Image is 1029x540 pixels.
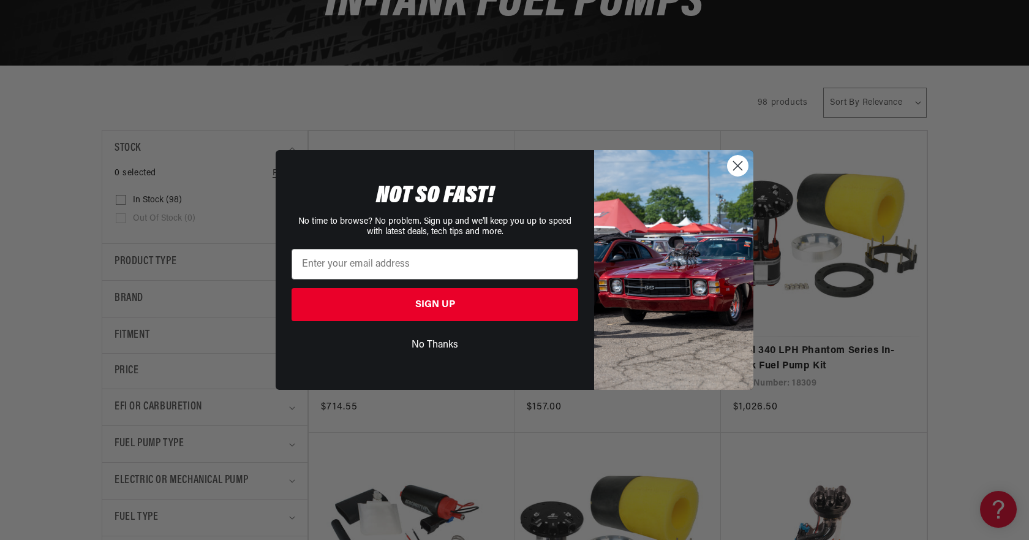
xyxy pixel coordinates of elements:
button: Close dialog [727,155,748,177]
img: 85cdd541-2605-488b-b08c-a5ee7b438a35.jpeg [594,150,753,389]
input: Enter your email address [292,249,578,280]
span: No time to browse? No problem. Sign up and we'll keep you up to speed with latest deals, tech tip... [298,217,571,237]
span: NOT SO FAST! [376,184,494,208]
button: No Thanks [292,333,578,357]
button: SIGN UP [292,288,578,321]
